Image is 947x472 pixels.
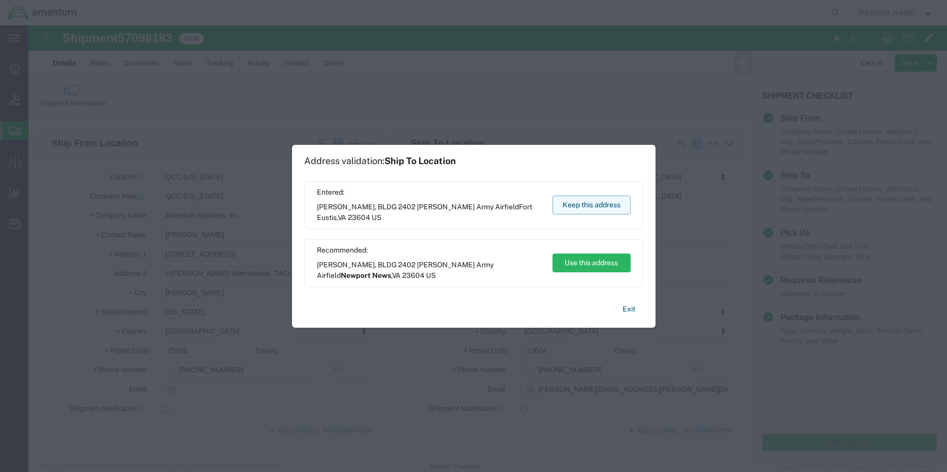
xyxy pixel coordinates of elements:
[402,271,424,279] span: 23604
[341,271,391,279] span: Newport News
[317,202,543,223] span: [PERSON_NAME], BLDG 2402 [PERSON_NAME] Army Airfield ,
[348,213,370,222] span: 23604
[552,196,631,214] button: Keep this address
[304,155,456,167] h1: Address validation:
[317,203,532,222] span: Fort Eustis
[317,260,543,281] span: [PERSON_NAME], BLDG 2402 [PERSON_NAME] Army Airfield ,
[614,300,643,318] button: Exit
[426,271,436,279] span: US
[392,271,401,279] span: VA
[338,213,346,222] span: VA
[552,254,631,272] button: Use this address
[372,213,381,222] span: US
[317,245,543,256] span: Recommended:
[317,187,543,198] span: Entered:
[384,155,456,166] span: Ship To Location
